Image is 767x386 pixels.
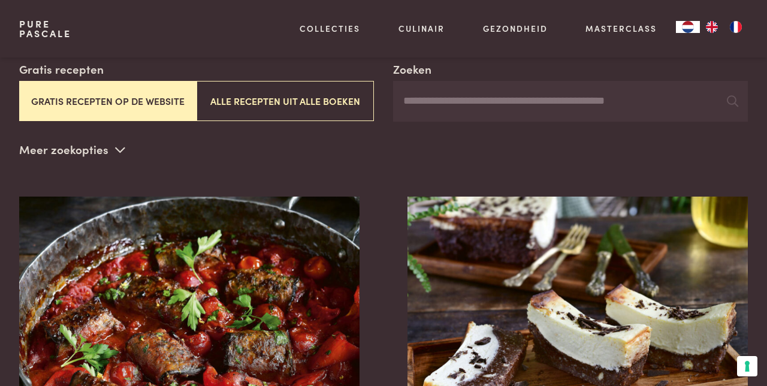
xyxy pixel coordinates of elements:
aside: Language selected: Nederlands [676,21,748,33]
button: Uw voorkeuren voor toestemming voor trackingtechnologieën [737,356,757,376]
label: Gratis recepten [19,61,104,78]
a: Gezondheid [483,22,548,35]
a: Collecties [300,22,360,35]
a: Masterclass [585,22,657,35]
div: Language [676,21,700,33]
ul: Language list [700,21,748,33]
p: Meer zoekopties [19,141,125,159]
a: Culinair [398,22,445,35]
button: Alle recepten uit alle boeken [197,81,374,121]
a: NL [676,21,700,33]
button: Gratis recepten op de website [19,81,197,121]
label: Zoeken [393,61,431,78]
a: PurePascale [19,19,71,38]
a: EN [700,21,724,33]
a: FR [724,21,748,33]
